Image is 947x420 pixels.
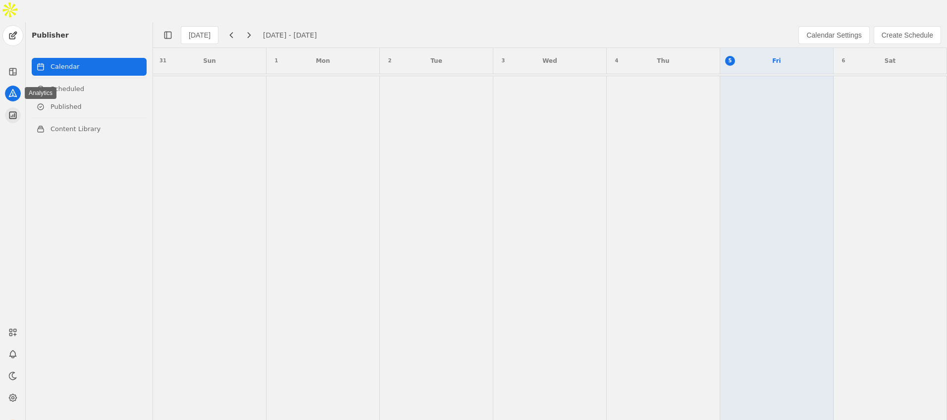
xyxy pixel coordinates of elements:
[772,56,781,66] div: Fri
[203,56,216,66] div: Sun
[25,87,56,99] div: Analytics
[316,56,330,66] div: Mon
[885,56,895,66] div: Sat
[542,56,557,66] div: Wed
[32,80,147,98] a: Scheduled
[839,56,848,66] div: 6
[271,56,281,66] div: 1
[725,56,735,66] div: 5
[189,30,210,40] div: [DATE]
[430,56,442,66] div: Tue
[32,120,147,138] a: Content Library
[181,26,218,44] button: [DATE]
[498,56,508,66] div: 3
[612,56,622,66] div: 4
[32,22,147,48] div: Publisher
[806,30,861,40] span: Calendar Settings
[158,56,168,66] div: 31
[657,56,669,66] div: Thu
[882,30,933,40] span: Create Schedule
[874,26,941,44] button: Create Schedule
[385,56,395,66] div: 2
[32,58,147,76] a: Calendar
[798,26,869,44] button: Calendar Settings
[263,30,317,40] div: [DATE] - [DATE]
[32,98,147,116] a: Published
